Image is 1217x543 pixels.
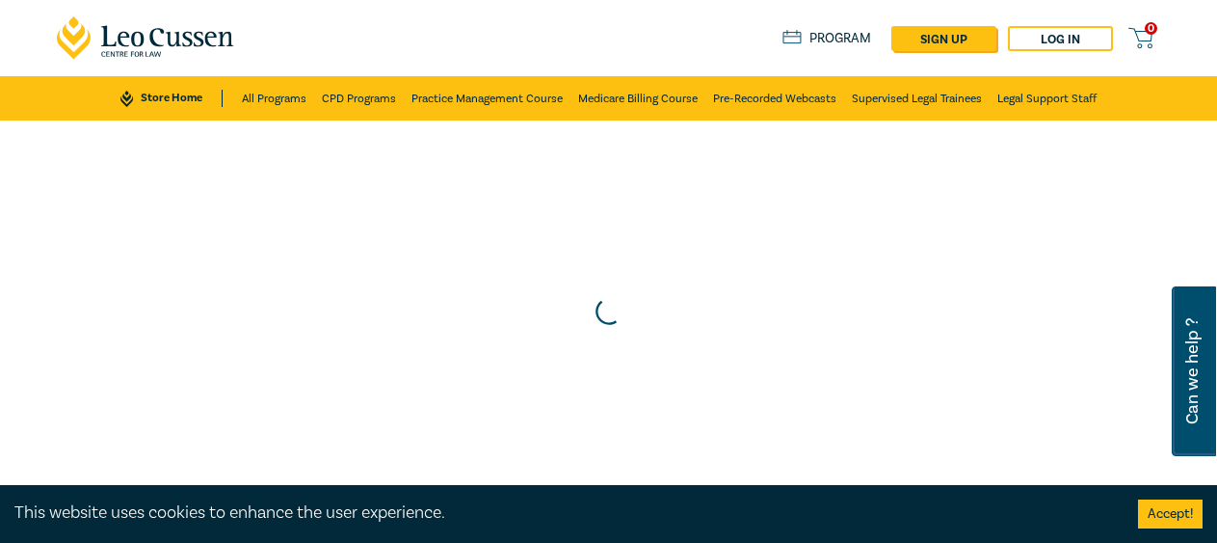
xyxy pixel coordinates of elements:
[713,76,836,121] a: Pre-Recorded Webcasts
[242,76,306,121] a: All Programs
[411,76,563,121] a: Practice Management Course
[120,90,222,107] a: Store Home
[852,76,982,121] a: Supervised Legal Trainees
[1138,500,1203,529] button: Accept cookies
[782,30,872,47] a: Program
[997,76,1097,121] a: Legal Support Staff
[578,76,698,121] a: Medicare Billing Course
[891,26,996,51] a: sign up
[14,501,1109,526] div: This website uses cookies to enhance the user experience.
[1183,298,1202,445] span: Can we help ?
[1145,22,1157,35] span: 0
[322,76,396,121] a: CPD Programs
[1008,26,1113,51] a: Log in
